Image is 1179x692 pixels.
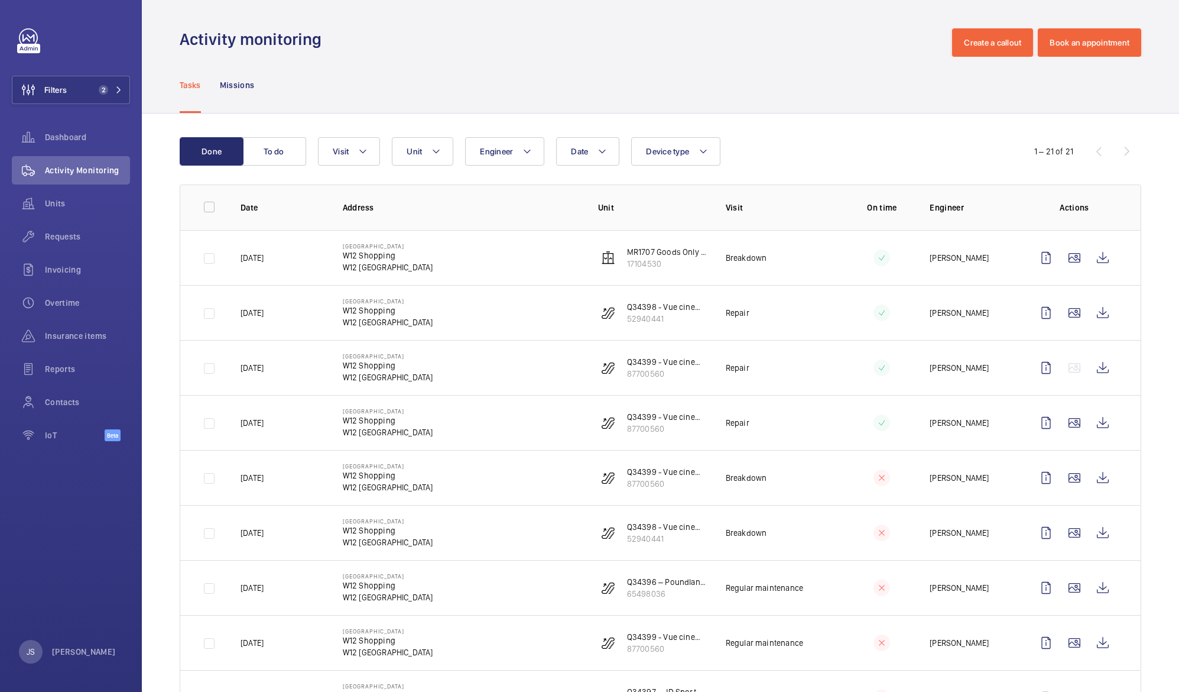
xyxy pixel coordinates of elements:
p: Visit [726,202,834,214]
p: W12 Shopping [343,360,433,371]
span: Unit [407,147,422,156]
span: Reports [45,363,130,375]
p: [DATE] [241,417,264,429]
p: 65498036 [627,588,707,600]
p: Q34399 - Vue cinema 1-2 Escal [627,631,707,643]
p: W12 [GEOGRAPHIC_DATA] [343,646,433,658]
p: W12 [GEOGRAPHIC_DATA] [343,426,433,438]
span: Date [571,147,588,156]
p: [GEOGRAPHIC_DATA] [343,518,433,525]
img: elevator.svg [601,251,615,265]
img: escalator.svg [601,526,615,540]
p: W12 [GEOGRAPHIC_DATA] [343,261,433,273]
p: [GEOGRAPHIC_DATA] [343,628,433,635]
p: 52940441 [627,313,707,325]
span: Overtime [45,297,130,309]
img: escalator.svg [601,306,615,320]
h1: Activity monitoring [180,28,329,50]
p: W12 Shopping [343,250,433,261]
img: escalator.svg [601,361,615,375]
p: Address [343,202,579,214]
p: 17104530 [627,258,707,270]
p: Q34396 – Poundland GD 1 Escal [627,576,707,588]
span: Engineer [480,147,513,156]
p: [GEOGRAPHIC_DATA] [343,683,433,690]
p: W12 Shopping [343,305,433,316]
p: Repair [726,362,749,374]
p: [DATE] [241,637,264,649]
p: [GEOGRAPHIC_DATA] [343,353,433,360]
p: W12 [GEOGRAPHIC_DATA] [343,591,433,603]
p: Breakdown [726,527,767,539]
p: [GEOGRAPHIC_DATA] [343,298,433,305]
p: [GEOGRAPHIC_DATA] [343,573,433,580]
p: Actions [1032,202,1117,214]
img: escalator.svg [601,636,615,650]
p: Q34399 - Vue cinema 1-2 Escal [627,411,707,423]
p: W12 [GEOGRAPHIC_DATA] [343,536,433,548]
span: Invoicing [45,264,130,276]
p: [PERSON_NAME] [930,637,989,649]
button: Date [556,137,619,166]
span: Units [45,198,130,209]
p: Tasks [180,79,201,91]
img: escalator.svg [601,471,615,485]
p: [PERSON_NAME] [930,362,989,374]
p: [PERSON_NAME] [930,582,989,594]
p: Date [241,202,324,214]
p: [GEOGRAPHIC_DATA] [343,408,433,415]
p: W12 Shopping [343,415,433,426]
p: W12 [GEOGRAPHIC_DATA] [343,316,433,328]
p: Repair [726,417,749,429]
p: [DATE] [241,527,264,539]
span: IoT [45,429,105,441]
button: Unit [392,137,453,166]
button: Visit [318,137,380,166]
p: W12 Shopping [343,470,433,481]
p: [DATE] [241,252,264,264]
button: Done [180,137,243,166]
p: 87700560 [627,423,707,435]
p: Repair [726,307,749,319]
span: Beta [105,429,121,441]
p: Regular maintenance [726,582,803,594]
div: 1 – 21 of 21 [1034,145,1073,157]
p: Breakdown [726,472,767,484]
p: Q34398 - Vue cinema 1-2 Escal [627,301,707,313]
p: MR1707 Goods Only Lift (2FLR) [627,246,707,258]
span: Insurance items [45,330,130,342]
p: Missions [220,79,255,91]
p: On time [853,202,911,214]
p: Breakdown [726,252,767,264]
p: JS [27,646,35,658]
p: [GEOGRAPHIC_DATA] [343,242,433,250]
span: Dashboard [45,131,130,143]
button: Device type [631,137,720,166]
span: 2 [99,85,108,95]
span: Activity Monitoring [45,164,130,176]
p: Q34398 - Vue cinema 1-2 Escal [627,521,707,533]
p: [PERSON_NAME] [930,307,989,319]
button: Engineer [465,137,544,166]
p: W12 Shopping [343,580,433,591]
p: Regular maintenance [726,637,803,649]
p: [PERSON_NAME] [930,527,989,539]
span: Filters [44,84,67,96]
img: escalator.svg [601,581,615,595]
span: Requests [45,231,130,242]
p: Engineer [930,202,1013,214]
span: Contacts [45,396,130,408]
p: 87700560 [627,643,707,655]
p: [PERSON_NAME] [52,646,116,658]
button: Book an appointment [1038,28,1141,57]
p: 52940441 [627,533,707,545]
p: [DATE] [241,307,264,319]
span: Device type [646,147,689,156]
p: [DATE] [241,582,264,594]
p: [PERSON_NAME] [930,252,989,264]
p: W12 [GEOGRAPHIC_DATA] [343,371,433,383]
button: To do [242,137,306,166]
button: Create a callout [952,28,1033,57]
p: [PERSON_NAME] [930,417,989,429]
p: W12 Shopping [343,635,433,646]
